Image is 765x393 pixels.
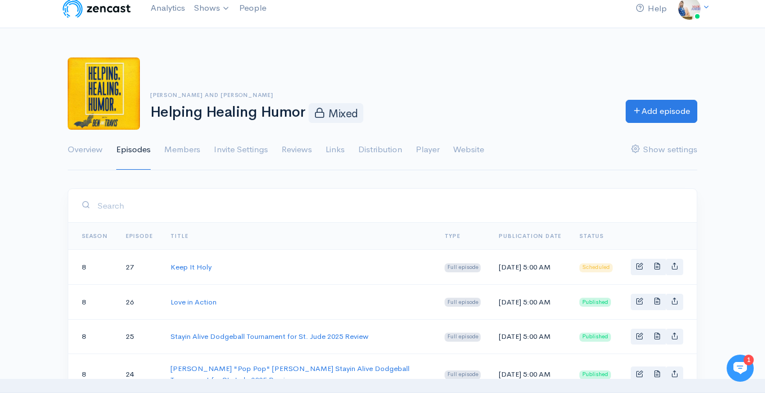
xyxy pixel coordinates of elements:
[626,100,697,123] a: Add episode
[358,130,402,170] a: Distribution
[445,333,481,342] span: Full episode
[116,130,151,170] a: Episodes
[73,156,135,165] span: New conversation
[490,319,570,354] td: [DATE] 5:00 AM
[453,130,484,170] a: Website
[631,329,683,345] div: Basic example
[727,355,754,382] iframe: gist-messenger-bubble-iframe
[170,297,217,307] a: Love in Action
[164,130,200,170] a: Members
[15,193,210,207] p: Find an answer quickly
[631,130,697,170] a: Show settings
[326,130,345,170] a: Links
[579,298,611,307] span: Published
[416,130,439,170] a: Player
[282,130,312,170] a: Reviews
[309,103,363,122] span: Mixed
[170,232,188,240] a: Title
[126,232,153,240] a: Episode
[579,263,613,272] span: Scheduled
[17,75,209,129] h2: Just let us know if you need anything and we'll be happy to help! 🙂
[499,232,561,240] a: Publication date
[117,319,162,354] td: 25
[631,366,683,383] div: Basic example
[579,232,604,240] span: Status
[17,149,208,172] button: New conversation
[170,262,212,272] a: Keep It Holy
[445,232,460,240] a: Type
[150,92,612,98] h6: [PERSON_NAME] and [PERSON_NAME]
[68,250,117,285] td: 8
[150,103,612,122] h1: Helping Healing Humor
[490,284,570,319] td: [DATE] 5:00 AM
[631,259,683,275] div: Basic example
[445,298,481,307] span: Full episode
[631,294,683,310] div: Basic example
[445,263,481,272] span: Full episode
[68,284,117,319] td: 8
[170,332,368,341] a: Stayin Alive Dodgeball Tournament for St. Jude 2025 Review
[68,130,103,170] a: Overview
[445,370,481,379] span: Full episode
[17,55,209,73] h1: Hi 👋
[33,212,201,235] input: Search articles
[82,232,108,240] a: Season
[579,370,611,379] span: Published
[117,284,162,319] td: 26
[490,250,570,285] td: [DATE] 5:00 AM
[170,364,410,385] a: [PERSON_NAME] "Pop Pop" [PERSON_NAME] Stayin Alive Dodgeball Tournament for St. Jude 2025 Preview
[68,319,117,354] td: 8
[97,194,683,217] input: Search
[117,250,162,285] td: 27
[214,130,268,170] a: Invite Settings
[579,333,611,342] span: Published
